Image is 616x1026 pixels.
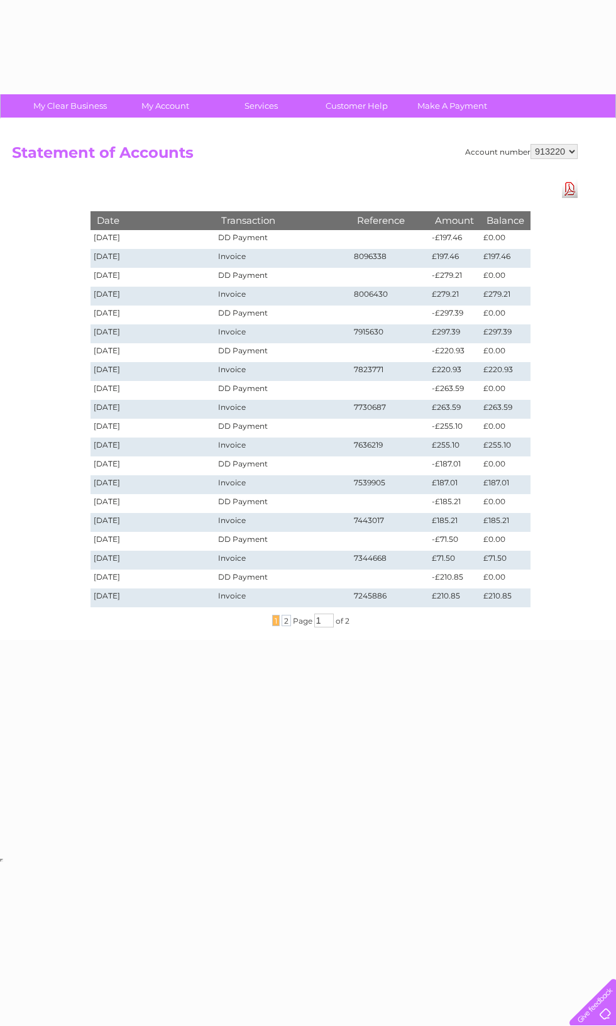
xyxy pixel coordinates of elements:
[215,324,351,343] td: Invoice
[12,144,578,168] h2: Statement of Accounts
[18,94,122,118] a: My Clear Business
[351,249,429,268] td: 8096338
[429,268,480,287] td: -£279.21
[215,249,351,268] td: Invoice
[480,438,531,456] td: £255.10
[429,230,480,249] td: -£197.46
[293,616,312,626] span: Page
[429,513,480,532] td: £185.21
[429,306,480,324] td: -£297.39
[562,180,578,198] a: Download Pdf
[480,570,531,588] td: £0.00
[91,551,215,570] td: [DATE]
[480,306,531,324] td: £0.00
[215,475,351,494] td: Invoice
[429,570,480,588] td: -£210.85
[351,588,429,607] td: 7245886
[345,616,349,626] span: 2
[351,475,429,494] td: 7539905
[215,230,351,249] td: DD Payment
[429,588,480,607] td: £210.85
[351,551,429,570] td: 7344668
[91,588,215,607] td: [DATE]
[429,532,480,551] td: -£71.50
[336,616,343,626] span: of
[215,362,351,381] td: Invoice
[480,494,531,513] td: £0.00
[305,94,409,118] a: Customer Help
[429,475,480,494] td: £187.01
[480,230,531,249] td: £0.00
[465,144,578,159] div: Account number
[351,324,429,343] td: 7915630
[215,211,351,229] th: Transaction
[215,419,351,438] td: DD Payment
[209,94,313,118] a: Services
[351,513,429,532] td: 7443017
[429,343,480,362] td: -£220.93
[480,343,531,362] td: £0.00
[429,324,480,343] td: £297.39
[351,400,429,419] td: 7730687
[91,475,215,494] td: [DATE]
[91,211,215,229] th: Date
[91,343,215,362] td: [DATE]
[480,456,531,475] td: £0.00
[91,400,215,419] td: [DATE]
[400,94,504,118] a: Make A Payment
[91,268,215,287] td: [DATE]
[480,362,531,381] td: £220.93
[215,570,351,588] td: DD Payment
[215,287,351,306] td: Invoice
[114,94,217,118] a: My Account
[429,456,480,475] td: -£187.01
[91,249,215,268] td: [DATE]
[91,438,215,456] td: [DATE]
[91,570,215,588] td: [DATE]
[429,362,480,381] td: £220.93
[480,475,531,494] td: £187.01
[91,419,215,438] td: [DATE]
[215,494,351,513] td: DD Payment
[91,532,215,551] td: [DATE]
[215,438,351,456] td: Invoice
[351,362,429,381] td: 7823771
[351,287,429,306] td: 8006430
[91,494,215,513] td: [DATE]
[272,615,280,626] span: 1
[351,211,429,229] th: Reference
[215,400,351,419] td: Invoice
[215,381,351,400] td: DD Payment
[215,306,351,324] td: DD Payment
[429,551,480,570] td: £71.50
[215,532,351,551] td: DD Payment
[91,513,215,532] td: [DATE]
[480,513,531,532] td: £185.21
[429,287,480,306] td: £279.21
[91,362,215,381] td: [DATE]
[429,249,480,268] td: £197.46
[480,532,531,551] td: £0.00
[91,381,215,400] td: [DATE]
[429,400,480,419] td: £263.59
[480,381,531,400] td: £0.00
[429,419,480,438] td: -£255.10
[480,324,531,343] td: £297.39
[91,306,215,324] td: [DATE]
[91,230,215,249] td: [DATE]
[480,211,531,229] th: Balance
[215,513,351,532] td: Invoice
[215,551,351,570] td: Invoice
[91,456,215,475] td: [DATE]
[429,381,480,400] td: -£263.59
[215,268,351,287] td: DD Payment
[429,211,480,229] th: Amount
[480,588,531,607] td: £210.85
[91,324,215,343] td: [DATE]
[480,419,531,438] td: £0.00
[480,400,531,419] td: £263.59
[215,588,351,607] td: Invoice
[429,438,480,456] td: £255.10
[480,268,531,287] td: £0.00
[480,287,531,306] td: £279.21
